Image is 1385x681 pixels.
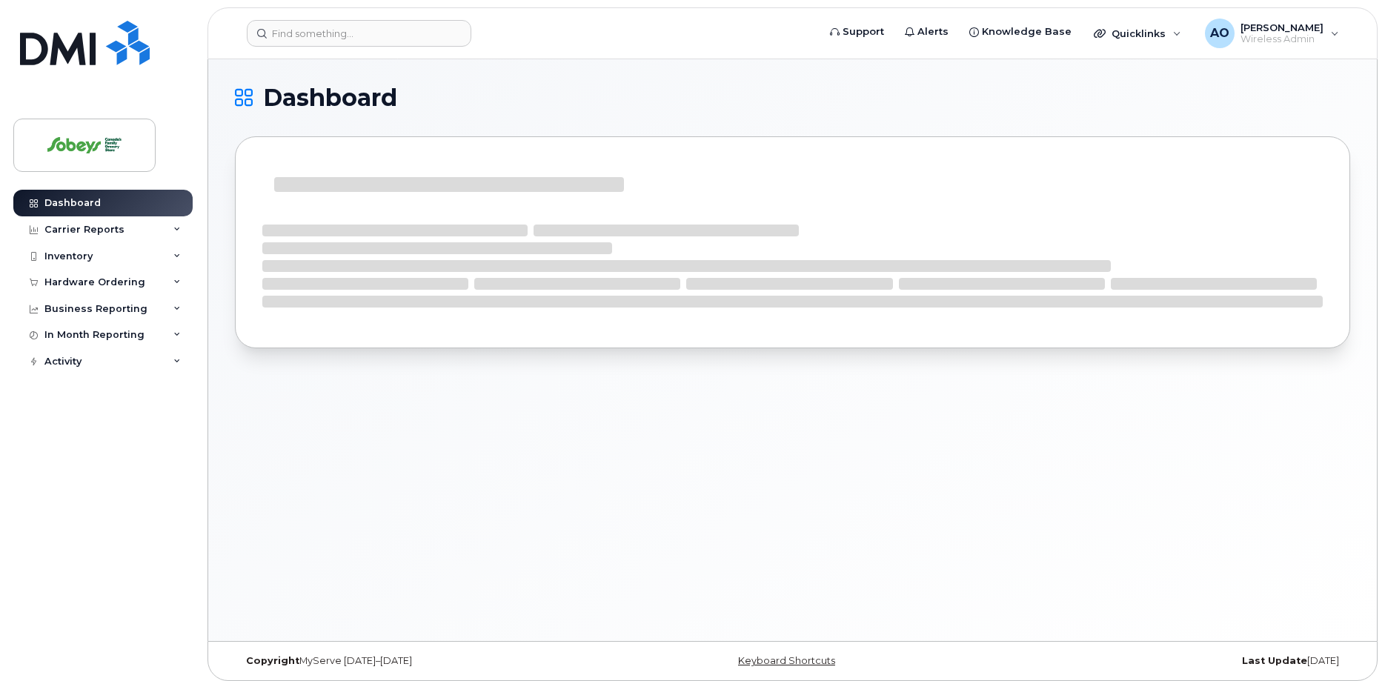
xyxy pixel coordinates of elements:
[738,655,835,666] a: Keyboard Shortcuts
[246,655,299,666] strong: Copyright
[235,655,607,667] div: MyServe [DATE]–[DATE]
[978,655,1350,667] div: [DATE]
[263,87,397,109] span: Dashboard
[1242,655,1307,666] strong: Last Update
